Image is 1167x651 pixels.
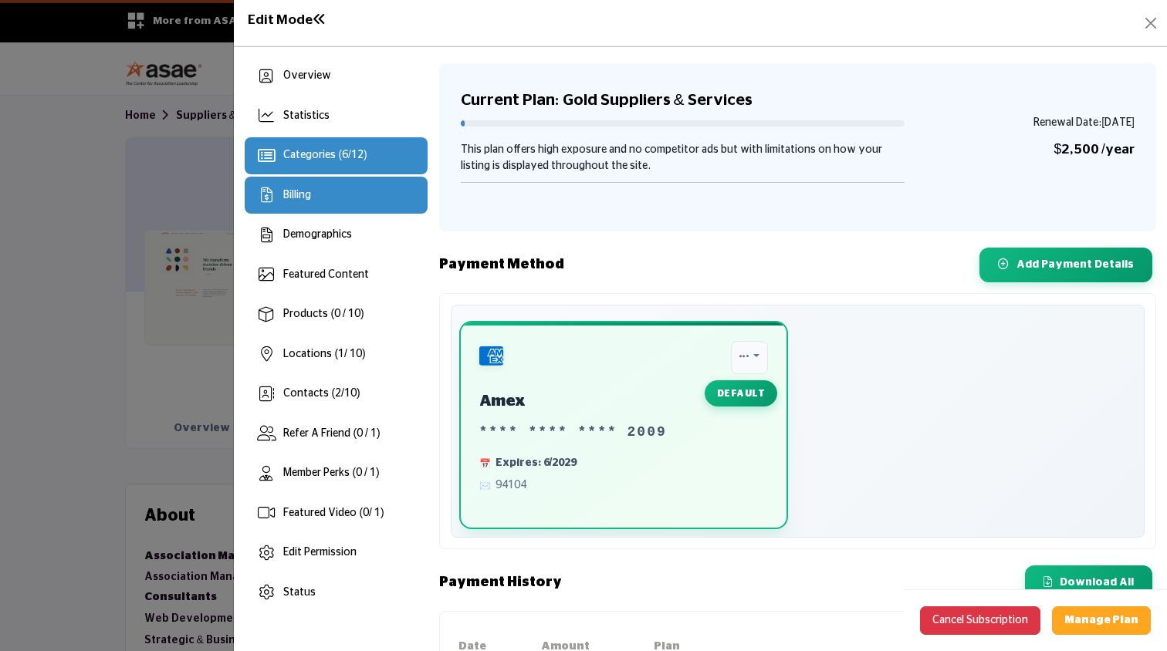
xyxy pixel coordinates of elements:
div: amex [479,390,769,413]
span: Download All [1060,577,1134,588]
p: [DATE] [921,115,1135,131]
span: 94104 [479,477,769,494]
button: Close [1140,12,1162,34]
div: Progress: 1% [461,120,465,126]
span: Products (0 / 10) [283,309,364,319]
span: Demographics [283,229,352,240]
span: Member Perks (0 / 1) [283,467,379,478]
span: $2,500 [1054,143,1099,157]
a: Payment Options [731,341,769,374]
a: Manage Plan [1052,606,1151,635]
span: 0 [363,508,369,518]
span: 6 [342,150,348,160]
span: 1 [338,349,344,359]
b: Manage Plan [1064,615,1138,626]
span: Status [283,587,316,598]
span: Billing [283,190,311,201]
span: Refer A Friend (0 / 1) [283,428,380,439]
span: Payment Method [439,258,564,272]
div: This plan offers high exposure and no competitor ads but with limitations on how your listing is ... [452,142,912,199]
span: 2 [335,388,341,399]
span: Overview [283,70,331,81]
h1: Edit Mode [248,12,326,29]
div: Payment History [439,572,562,593]
span: Locations ( / 10) [283,349,365,359]
span: /year [1101,143,1135,157]
button: Cancel Subscription [920,606,1040,635]
span: Add Payment Details [1016,259,1134,270]
span: Featured Video ( / 1) [283,508,384,518]
div: Default [705,380,778,406]
span: 12 [351,150,364,160]
span: Featured Content [283,269,369,280]
button: Download All [1025,565,1152,600]
span: Categories ( / ) [283,150,367,160]
span: Expires: 6/2029 [479,455,769,471]
span: Renewal Date: [1033,117,1101,128]
span: Contacts ( / ) [283,388,360,399]
span: Edit Permission [283,547,357,558]
button: Add Payment Details [979,248,1152,282]
span: 10 [344,388,357,399]
span: Statistics [283,110,330,121]
h4: Current Plan: Gold Suppliers & Services [461,90,1135,110]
